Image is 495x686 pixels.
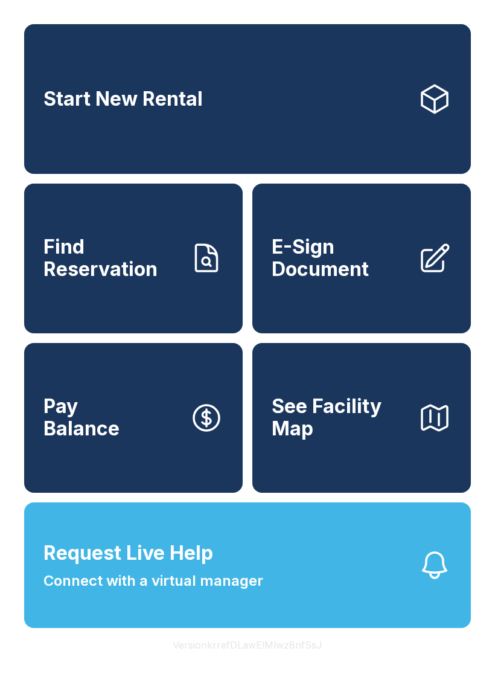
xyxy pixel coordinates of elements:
a: E-Sign Document [252,184,471,333]
span: Find Reservation [43,236,180,280]
button: Request Live HelpConnect with a virtual manager [24,502,471,628]
button: See Facility Map [252,343,471,493]
button: VersionkrrefDLawElMlwz8nfSsJ [163,628,332,662]
span: E-Sign Document [272,236,408,280]
button: PayBalance [24,343,243,493]
a: Start New Rental [24,24,471,174]
span: See Facility Map [272,396,408,440]
span: Connect with a virtual manager [43,570,263,592]
span: Pay Balance [43,396,120,440]
a: Find Reservation [24,184,243,333]
span: Start New Rental [43,88,203,111]
span: Request Live Help [43,539,213,568]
